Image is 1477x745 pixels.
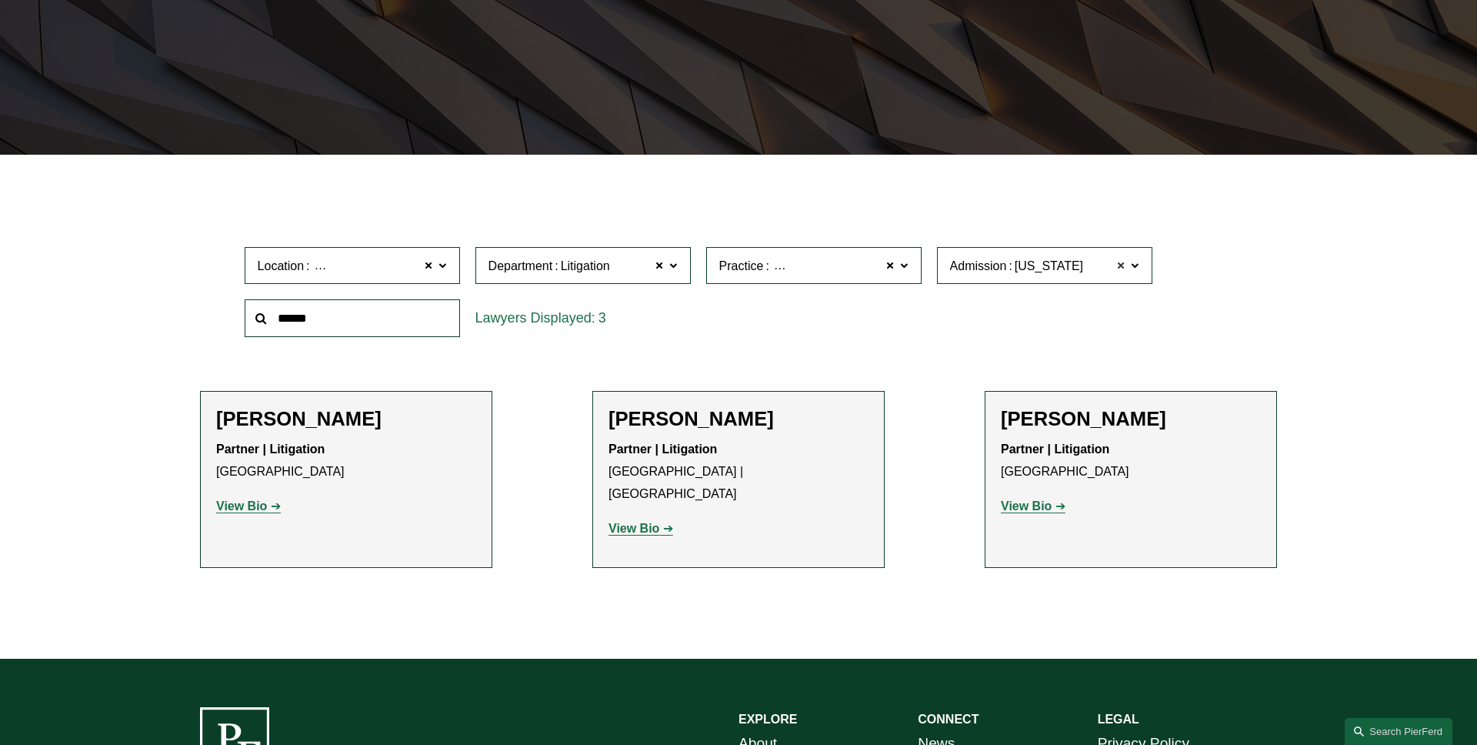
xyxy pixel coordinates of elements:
[1015,256,1083,276] span: [US_STATE]
[216,443,325,456] strong: Partner | Litigation
[918,713,979,726] strong: CONNECT
[488,259,553,272] span: Department
[1001,439,1261,483] p: [GEOGRAPHIC_DATA]
[772,256,945,276] span: Technology Liability (Tech E&O)
[216,499,267,513] strong: View Bio
[608,439,869,505] p: [GEOGRAPHIC_DATA] | [GEOGRAPHIC_DATA]
[719,259,764,272] span: Practice
[216,499,281,513] a: View Bio
[1001,443,1109,456] strong: Partner | Litigation
[216,407,476,431] h2: [PERSON_NAME]
[216,439,476,483] p: [GEOGRAPHIC_DATA]
[1098,713,1139,726] strong: LEGAL
[1345,718,1452,745] a: Search this site
[950,259,1007,272] span: Admission
[608,407,869,431] h2: [PERSON_NAME]
[738,713,797,726] strong: EXPLORE
[1001,407,1261,431] h2: [PERSON_NAME]
[561,256,610,276] span: Litigation
[608,522,659,535] strong: View Bio
[258,259,305,272] span: Location
[1001,499,1052,513] strong: View Bio
[1001,499,1065,513] a: View Bio
[608,443,717,456] strong: Partner | Litigation
[598,310,606,326] span: 3
[312,256,441,276] span: [GEOGRAPHIC_DATA]
[608,522,673,535] a: View Bio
